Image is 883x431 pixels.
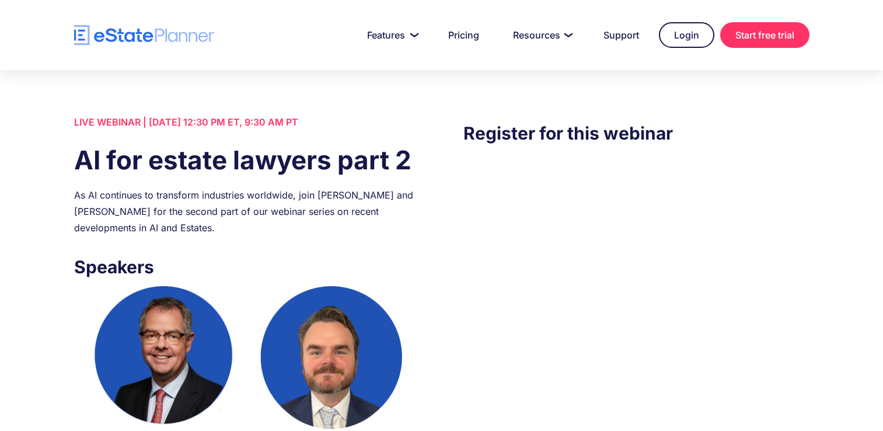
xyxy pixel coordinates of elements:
h3: Register for this webinar [463,120,809,147]
a: Features [353,23,428,47]
iframe: Form 0 [463,170,809,369]
a: Start free trial [720,22,809,48]
a: Login [659,22,714,48]
a: Resources [499,23,584,47]
a: Support [589,23,653,47]
a: Pricing [434,23,493,47]
a: home [74,25,214,46]
h1: AI for estate lawyers part 2 [74,142,420,178]
div: As AI continues to transform industries worldwide, join [PERSON_NAME] and [PERSON_NAME] for the s... [74,187,420,236]
h3: Speakers [74,253,420,280]
div: LIVE WEBINAR | [DATE] 12:30 PM ET, 9:30 AM PT [74,114,420,130]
